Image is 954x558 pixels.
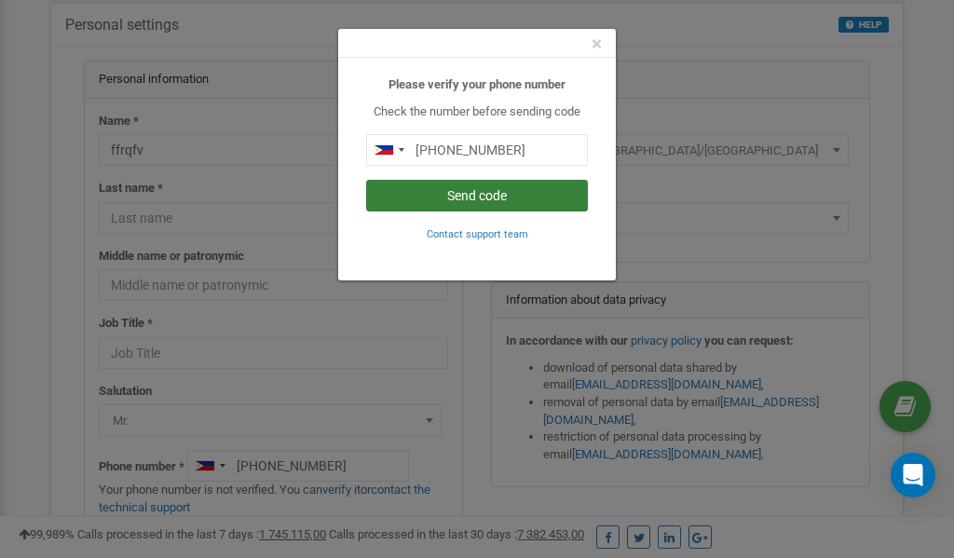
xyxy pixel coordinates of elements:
[367,135,410,165] div: Telephone country code
[592,34,602,54] button: Close
[592,33,602,55] span: ×
[366,103,588,121] p: Check the number before sending code
[427,228,528,240] small: Contact support team
[366,134,588,166] input: 0905 123 4567
[366,180,588,211] button: Send code
[427,226,528,240] a: Contact support team
[388,77,566,91] b: Please verify your phone number
[891,453,935,497] div: Open Intercom Messenger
